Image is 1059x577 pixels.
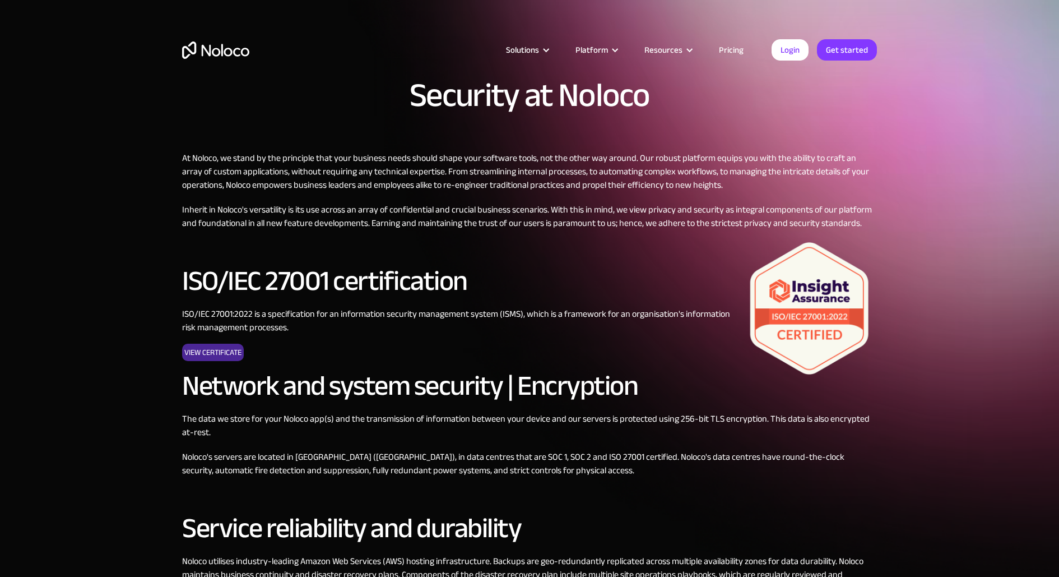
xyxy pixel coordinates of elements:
div: Solutions [492,43,561,57]
a: home [182,41,249,59]
div: Resources [630,43,705,57]
a: View Certificate [182,344,244,361]
p: Inherit in Noloco's versatility is its use across an array of confidential and crucial business s... [182,203,877,230]
h1: Security at Noloco [410,79,649,112]
h2: ISO/IEC 27001 certification [182,266,877,296]
h2: Network and system security | Encryption [182,371,877,401]
h2: Service reliability and durability [182,513,877,543]
div: Solutions [506,43,539,57]
div: Platform [561,43,630,57]
p: ISO/IEC 27001:2022 is a specification for an information security management system (ISMS), which... [182,307,877,334]
p: ‍ [182,488,877,502]
p: ‍ [182,241,877,255]
p: The data we store for your Noloco app(s) and the transmission of information between your device ... [182,412,877,439]
a: Get started [817,39,877,61]
p: Noloco's servers are located in [GEOGRAPHIC_DATA] ([GEOGRAPHIC_DATA]), in data centres that are S... [182,450,877,477]
a: Pricing [705,43,758,57]
a: Login [772,39,809,61]
p: At Noloco, we stand by the principle that your business needs should shape your software tools, n... [182,151,877,192]
div: Resources [644,43,682,57]
div: Platform [575,43,608,57]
